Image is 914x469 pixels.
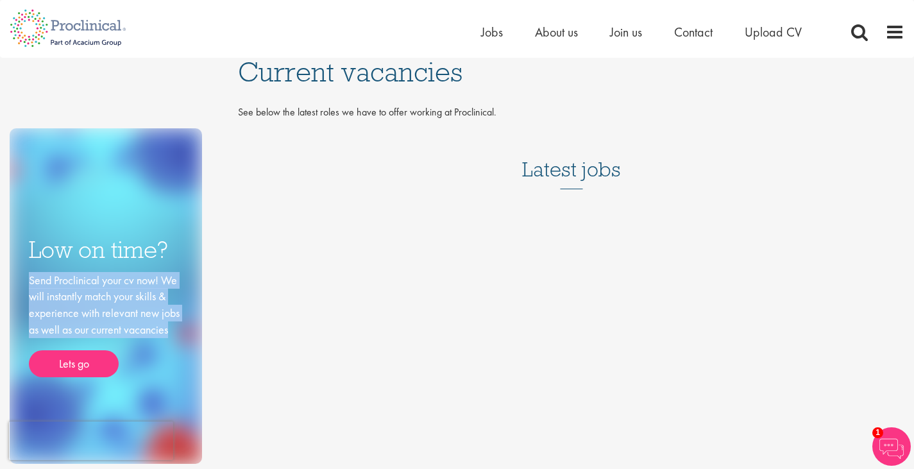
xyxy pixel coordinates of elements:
iframe: reCAPTCHA [9,422,173,460]
div: Send Proclinical your cv now! We will instantly match your skills & experience with relevant new ... [29,272,183,378]
h3: Low on time? [29,237,183,262]
a: Join us [610,24,642,40]
span: 1 [872,427,883,438]
p: See below the latest roles we have to offer working at Proclinical. [238,105,904,120]
img: Chatbot [872,427,911,466]
a: Contact [674,24,713,40]
span: Current vacancies [238,55,462,89]
a: Lets go [29,350,119,377]
a: Jobs [481,24,503,40]
a: About us [535,24,578,40]
h3: Latest jobs [522,126,621,189]
a: Upload CV [745,24,802,40]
